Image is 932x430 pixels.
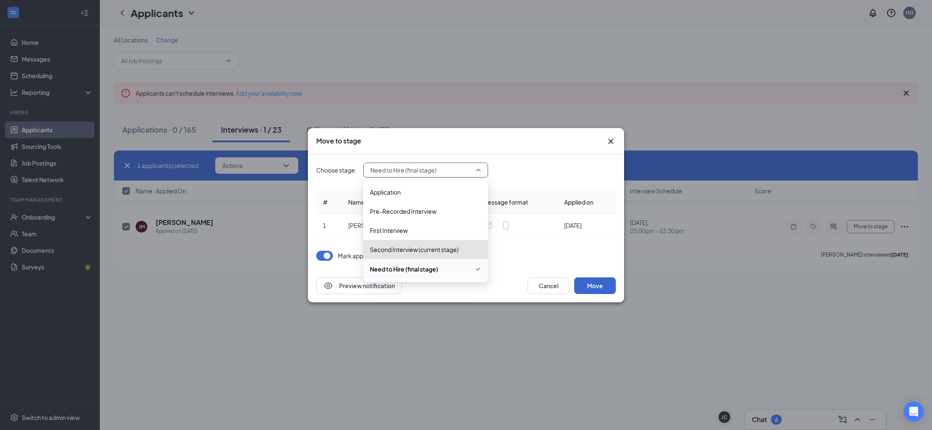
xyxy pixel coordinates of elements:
th: Applied on [558,191,616,214]
span: Second Interview (current stage) [370,245,459,254]
svg: MobileSms [501,220,511,230]
button: Cancel [528,277,569,294]
span: Choose stage: [316,166,357,175]
button: Move [574,277,616,294]
svg: Eye [323,281,333,291]
span: Need to Hire (final stage) [370,164,436,176]
svg: Cross [606,136,616,146]
button: Close [606,136,616,146]
p: Mark applicant(s) as Completed for Second Interview [338,252,482,260]
div: Open Intercom Messenger [904,402,924,422]
th: Name [342,191,425,214]
span: First Interview [370,226,408,235]
span: Application [370,188,401,197]
h3: Move to stage [316,136,361,146]
td: [PERSON_NAME] [342,214,425,237]
svg: Checkmark [475,264,481,274]
span: Need to Hire (final stage) [370,264,438,274]
button: EyePreview notification [316,277,402,294]
span: 1 [323,222,326,229]
span: Pre-Recorded Interview [370,207,436,216]
th: Message format [476,191,557,214]
td: [DATE] [558,214,616,237]
th: # [316,191,342,214]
